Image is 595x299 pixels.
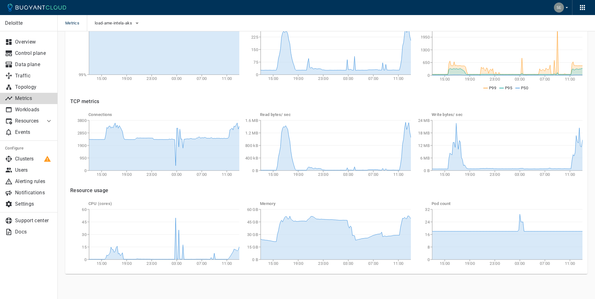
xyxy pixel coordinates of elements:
[268,172,279,177] tspan: 15:00
[15,95,53,102] p: Metrics
[368,172,379,177] tspan: 07:00
[15,129,53,135] p: Events
[79,72,87,77] tspan: 99%
[293,76,303,81] tspan: 19:00
[70,187,582,194] h4: Resource usage
[268,76,279,81] tspan: 15:00
[318,76,328,81] tspan: 23:00
[5,20,52,26] p: Deloitte
[245,156,258,160] tspan: 400 kB
[245,143,258,148] tspan: 800 kB
[368,76,379,81] tspan: 07:00
[421,48,430,52] tspan: 1300
[490,172,500,177] tspan: 23:00
[82,232,87,237] tspan: 30
[440,261,450,266] tspan: 15:00
[15,61,53,68] p: Data plane
[425,220,430,224] tspan: 24
[490,261,500,266] tspan: 23:00
[222,261,232,266] tspan: 11:00
[146,261,157,266] tspan: 23:00
[172,261,182,266] tspan: 03:00
[197,172,207,177] tspan: 07:00
[15,50,53,56] p: Control plane
[15,84,53,90] p: Topology
[515,172,525,177] tspan: 03:00
[146,76,157,81] tspan: 23:00
[222,172,232,177] tspan: 11:00
[343,261,353,266] tspan: 03:00
[521,86,528,90] span: P50
[256,72,258,77] tspan: 0
[84,168,87,173] tspan: 0
[245,131,258,135] tspan: 1.2 MB
[97,76,107,81] tspan: 15:00
[95,18,141,28] button: load-ame-intela-aks
[122,172,132,177] tspan: 19:00
[293,172,303,177] tspan: 19:00
[260,112,411,117] h5: Read bytes / sec
[15,118,40,124] p: Resources
[247,220,258,224] tspan: 45 GB
[420,156,430,160] tspan: 6 MB
[393,172,404,177] tspan: 11:00
[65,15,87,31] span: Metrics
[97,261,107,266] tspan: 15:00
[424,168,430,173] tspan: 0 B
[253,60,258,65] tspan: 75
[318,172,328,177] tspan: 23:00
[15,107,53,113] p: Workloads
[97,172,107,177] tspan: 15:00
[172,172,182,177] tspan: 03:00
[15,229,53,235] p: Docs
[82,220,87,224] tspan: 45
[425,232,430,237] tspan: 16
[15,39,53,45] p: Overview
[88,201,239,206] h5: CPU (cores)
[428,257,430,262] tspan: 0
[343,76,353,81] tspan: 03:00
[146,172,157,177] tspan: 23:00
[515,77,525,81] tspan: 03:00
[122,261,132,266] tspan: 19:00
[489,86,496,90] span: P99
[77,118,87,123] tspan: 3800
[425,207,430,212] tspan: 32
[565,261,575,266] tspan: 11:00
[15,190,53,196] p: Notifications
[418,118,430,123] tspan: 24 MB
[432,112,582,117] h5: Write bytes / sec
[15,218,53,224] p: Support center
[318,261,328,266] tspan: 23:00
[15,167,53,173] p: Users
[172,76,182,81] tspan: 03:00
[465,172,475,177] tspan: 19:00
[268,261,279,266] tspan: 15:00
[565,172,575,177] tspan: 11:00
[197,76,207,81] tspan: 07:00
[95,21,133,26] span: load-ame-intela-aks
[252,168,258,173] tspan: 0 B
[565,77,575,81] tspan: 11:00
[82,207,87,212] tspan: 60
[122,76,132,81] tspan: 19:00
[77,131,87,135] tspan: 2850
[393,76,404,81] tspan: 11:00
[5,146,53,151] h5: Configure
[15,156,53,162] p: Clusters
[15,178,53,185] p: Alerting rules
[70,98,582,105] h4: TCP metrics
[368,261,379,266] tspan: 07:00
[418,131,430,135] tspan: 18 MB
[421,35,430,39] tspan: 1950
[428,73,430,78] tspan: 0
[247,245,258,249] tspan: 15 GB
[15,201,53,207] p: Settings
[554,3,564,13] img: Sesha Pillutla
[251,35,258,39] tspan: 225
[540,261,550,266] tspan: 07:00
[465,77,475,81] tspan: 19:00
[440,77,450,81] tspan: 15:00
[15,73,53,79] p: Traffic
[440,172,450,177] tspan: 15:00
